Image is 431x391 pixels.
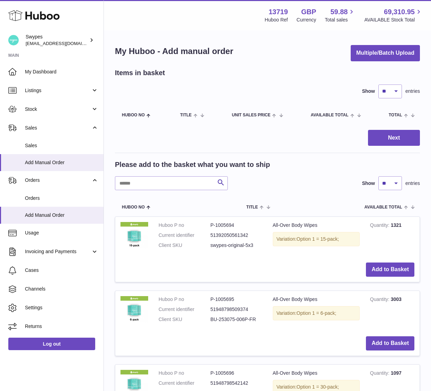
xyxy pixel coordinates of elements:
[210,296,262,303] dd: P-1005695
[232,113,270,117] span: Unit Sales Price
[246,205,258,210] span: Title
[25,125,91,131] span: Sales
[25,87,91,94] span: Listings
[273,232,360,246] div: Variation:
[25,69,98,75] span: My Dashboard
[265,17,288,23] div: Huboo Ref
[362,88,375,95] label: Show
[25,159,98,166] span: Add Manual Order
[25,106,91,113] span: Stock
[8,35,19,45] img: hello@swypes.co.uk
[365,217,420,257] td: 1321
[301,7,316,17] strong: GBP
[159,242,210,249] dt: Client SKU
[25,286,98,292] span: Channels
[159,316,210,323] dt: Client SKU
[25,267,98,274] span: Cases
[370,296,391,304] strong: Quantity
[115,160,270,169] h2: Please add to the basket what you want to ship
[405,180,420,187] span: entries
[25,195,98,202] span: Orders
[159,232,210,239] dt: Current identifier
[159,370,210,376] dt: Huboo P no
[26,41,102,46] span: [EMAIL_ADDRESS][DOMAIN_NAME]
[351,45,420,61] button: Multiple/Batch Upload
[25,248,91,255] span: Invoicing and Payments
[370,222,391,230] strong: Quantity
[364,7,423,23] a: 69,310.95 AVAILABLE Stock Total
[25,142,98,149] span: Sales
[120,222,148,250] img: All-Over Body Wipes
[311,113,348,117] span: AVAILABLE Total
[159,380,210,386] dt: Current identifier
[273,306,360,320] div: Variation:
[389,113,402,117] span: Total
[210,380,262,386] dd: 51948798542142
[25,304,98,311] span: Settings
[405,88,420,95] span: entries
[25,212,98,219] span: Add Manual Order
[365,205,402,210] span: AVAILABLE Total
[115,68,165,78] h2: Items in basket
[297,384,339,390] span: Option 1 = 30-pack;
[325,17,356,23] span: Total sales
[25,177,91,184] span: Orders
[366,336,414,350] button: Add to Basket
[325,7,356,23] a: 59.88 Total sales
[115,46,233,57] h1: My Huboo - Add manual order
[25,323,98,330] span: Returns
[365,291,420,331] td: 3003
[297,236,339,242] span: Option 1 = 15-pack;
[210,222,262,229] dd: P-1005694
[8,338,95,350] a: Log out
[362,180,375,187] label: Show
[159,222,210,229] dt: Huboo P no
[368,130,420,146] button: Next
[180,113,191,117] span: Title
[210,316,262,323] dd: BU-253075-006P-FR
[159,306,210,313] dt: Current identifier
[210,306,262,313] dd: 51948798509374
[366,263,414,277] button: Add to Basket
[210,370,262,376] dd: P-1005696
[122,205,145,210] span: Huboo no
[26,34,88,47] div: Swypes
[370,370,391,377] strong: Quantity
[297,17,316,23] div: Currency
[384,7,415,17] span: 69,310.95
[364,17,423,23] span: AVAILABLE Stock Total
[25,230,98,236] span: Usage
[159,296,210,303] dt: Huboo P no
[269,7,288,17] strong: 13719
[210,232,262,239] dd: 51392050561342
[268,291,365,331] td: All-Over Body Wipes
[210,242,262,249] dd: swypes-original-5x3
[330,7,348,17] span: 59.88
[122,113,145,117] span: Huboo no
[268,217,365,257] td: All-Over Body Wipes
[297,310,336,316] span: Option 1 = 6-pack;
[120,296,148,324] img: All-Over Body Wipes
